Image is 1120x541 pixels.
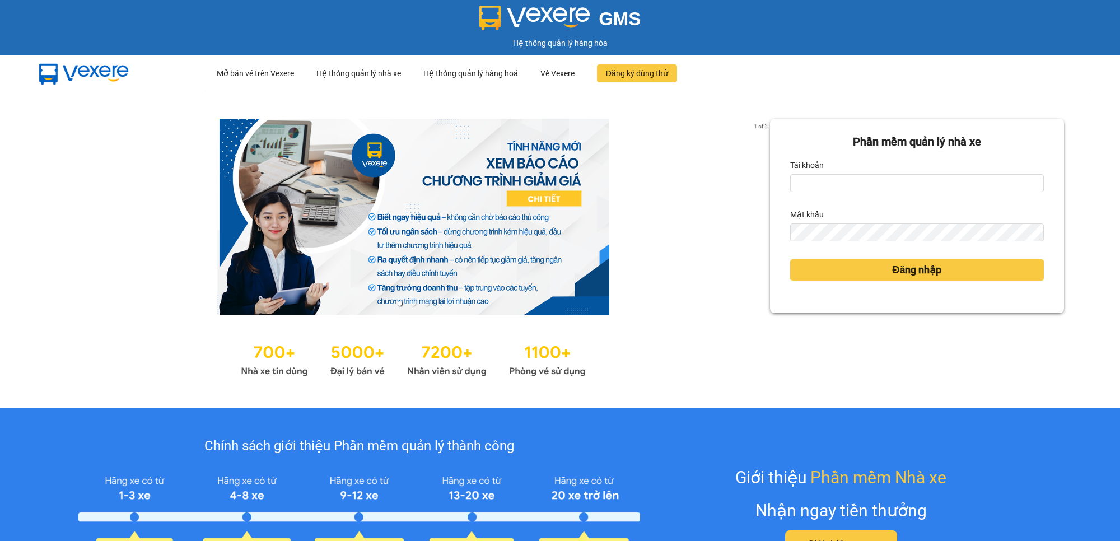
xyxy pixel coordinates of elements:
li: slide item 3 [424,301,429,306]
div: Hệ thống quản lý hàng hóa [3,37,1117,49]
button: next slide / item [754,119,770,315]
span: Đăng nhập [892,262,941,278]
div: Về Vexere [540,55,575,91]
button: Đăng ký dùng thử [597,64,677,82]
a: GMS [479,17,641,26]
p: 1 of 3 [750,119,770,133]
span: GMS [599,8,641,29]
div: Hệ thống quản lý nhà xe [316,55,401,91]
img: Statistics.png [241,337,586,380]
label: Mật khẩu [790,206,824,223]
span: Đăng ký dùng thử [606,67,668,80]
span: Phần mềm Nhà xe [810,464,946,491]
button: previous slide / item [56,119,72,315]
div: Phần mềm quản lý nhà xe [790,133,1044,151]
input: Mật khẩu [790,223,1044,241]
label: Tài khoản [790,156,824,174]
div: Giới thiệu [735,464,946,491]
div: Mở bán vé trên Vexere [217,55,294,91]
div: Hệ thống quản lý hàng hoá [423,55,518,91]
div: Chính sách giới thiệu Phần mềm quản lý thành công [78,436,640,457]
li: slide item 2 [411,301,416,306]
input: Tài khoản [790,174,1044,192]
button: Đăng nhập [790,259,1044,281]
img: logo 2 [479,6,590,30]
div: Nhận ngay tiền thưởng [755,497,927,524]
li: slide item 1 [398,301,402,306]
img: mbUUG5Q.png [28,55,140,92]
